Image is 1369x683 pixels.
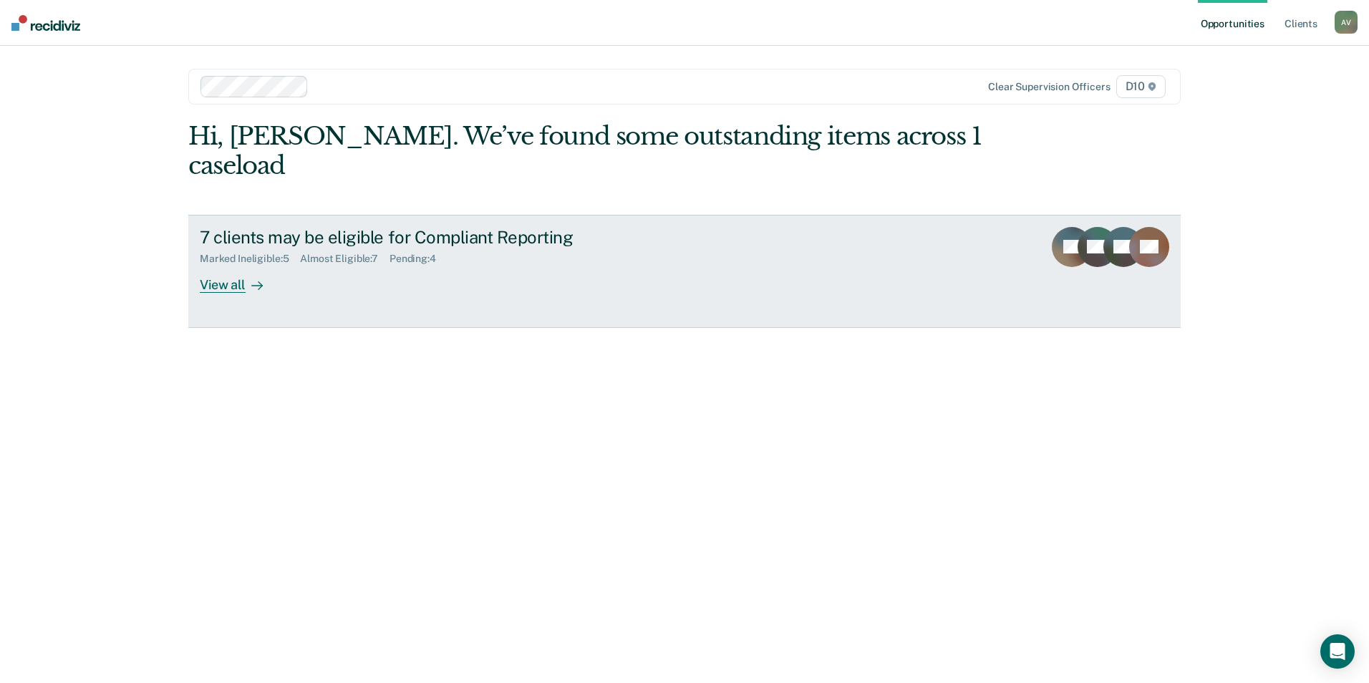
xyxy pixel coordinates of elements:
[1116,75,1166,98] span: D10
[1335,11,1358,34] div: A V
[1335,11,1358,34] button: AV
[1320,634,1355,669] div: Open Intercom Messenger
[200,227,702,248] div: 7 clients may be eligible for Compliant Reporting
[200,265,280,293] div: View all
[188,215,1181,328] a: 7 clients may be eligible for Compliant ReportingMarked Ineligible:5Almost Eligible:7Pending:4Vie...
[988,81,1110,93] div: Clear supervision officers
[200,253,300,265] div: Marked Ineligible : 5
[300,253,390,265] div: Almost Eligible : 7
[390,253,448,265] div: Pending : 4
[11,15,80,31] img: Recidiviz
[188,122,982,180] div: Hi, [PERSON_NAME]. We’ve found some outstanding items across 1 caseload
